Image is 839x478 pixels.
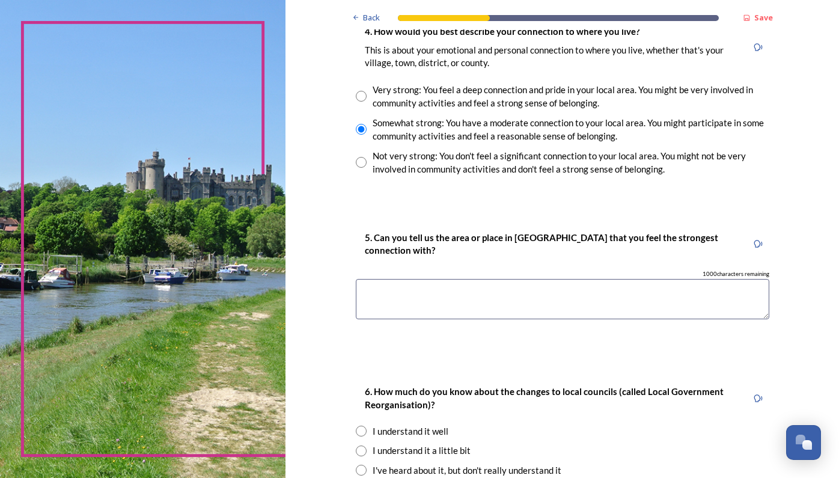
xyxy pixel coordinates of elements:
[373,83,769,110] div: Very strong: You feel a deep connection and pride in your local area. You might be very involved ...
[365,232,720,256] strong: 5. Can you tell us the area or place in [GEOGRAPHIC_DATA] that you feel the strongest connection ...
[373,464,561,477] div: I've heard about it, but don't really understand it
[373,116,769,143] div: Somewhat strong: You have a moderate connection to your local area. You might participate in some...
[363,12,380,23] span: Back
[365,386,725,409] strong: 6. How much do you know about the changes to local councils (called Local Government Reorganisati...
[754,12,773,23] strong: Save
[373,424,448,438] div: I understand it well
[373,444,471,458] div: I understand it a little bit
[703,270,769,278] span: 1000 characters remaining
[365,26,639,37] strong: 4. How would you best describe your connection to where you live?
[786,425,821,460] button: Open Chat
[373,149,769,176] div: Not very strong: You don't feel a significant connection to your local area. You might not be ver...
[365,44,739,70] p: This is about your emotional and personal connection to where you live, whether that's your villa...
